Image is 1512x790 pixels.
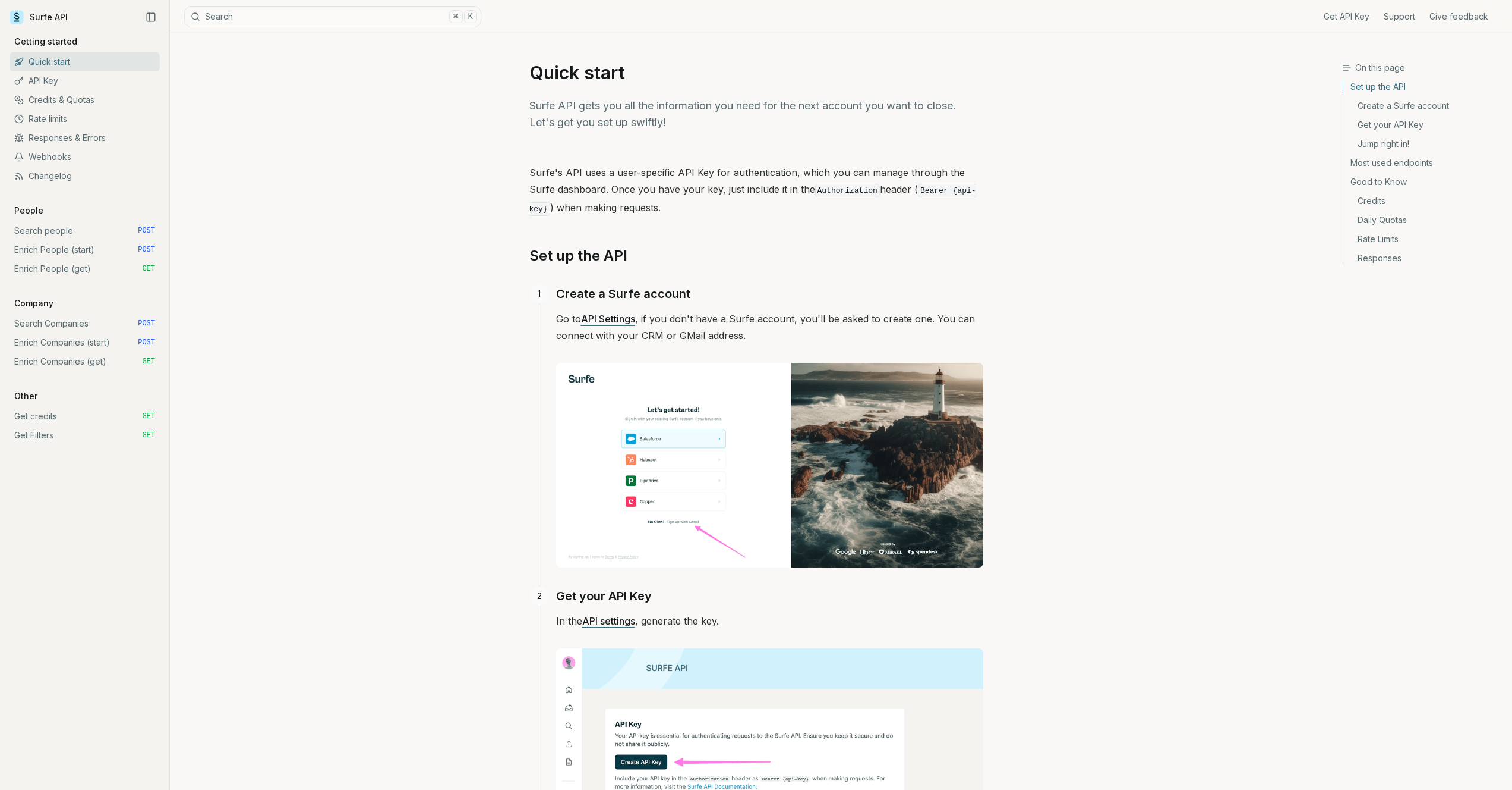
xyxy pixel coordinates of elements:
a: Webhooks [10,148,160,167]
span: POST [138,319,155,328]
p: Other [10,390,42,402]
a: Get API Key [1324,11,1369,23]
a: Enrich People (start) POST [10,240,160,259]
img: Image [556,363,983,568]
span: POST [138,226,155,236]
p: Surfe's API uses a user-specific API Key for authentication, which you can manage through the Sur... [529,164,983,218]
p: People [10,205,48,217]
a: Give feedback [1429,11,1488,23]
a: Surfe API [10,8,68,26]
a: Good to Know [1343,173,1502,192]
a: Set up the API [1343,81,1502,96]
a: Rate Limits [1343,230,1502,249]
a: Set up the API [529,246,627,265]
a: Search people POST [10,221,160,240]
a: Get your API Key [556,587,652,606]
p: Go to , if you don't have a Surfe account, you'll be asked to create one. You can connect with yo... [556,311,983,344]
kbd: K [464,10,477,23]
span: GET [142,264,155,274]
span: GET [142,412,155,421]
a: Rate limits [10,109,160,128]
p: Company [10,297,58,309]
span: POST [138,245,155,255]
a: Search Companies POST [10,314,160,333]
a: API Settings [581,313,635,325]
button: Search⌘K [184,6,481,27]
h3: On this page [1342,62,1502,74]
span: GET [142,357,155,366]
a: Support [1384,11,1415,23]
a: Credits [1343,192,1502,211]
a: API settings [582,615,635,627]
a: Get credits GET [10,407,160,426]
a: Get your API Key [1343,115,1502,134]
a: Daily Quotas [1343,211,1502,230]
button: Collapse Sidebar [142,8,160,26]
a: Credits & Quotas [10,90,160,109]
code: Authorization [815,184,880,197]
a: Enrich People (get) GET [10,259,160,278]
a: Create a Surfe account [1343,96,1502,115]
a: Enrich Companies (start) POST [10,333,160,352]
h1: Quick start [529,62,983,83]
a: Most used endpoints [1343,153,1502,173]
span: GET [142,431,155,440]
a: Quick start [10,52,160,71]
a: Enrich Companies (get) GET [10,352,160,371]
a: API Key [10,71,160,90]
a: Changelog [10,167,160,186]
p: Getting started [10,36,82,48]
a: Get Filters GET [10,426,160,445]
a: Jump right in! [1343,134,1502,153]
p: Surfe API gets you all the information you need for the next account you want to close. Let's get... [529,98,983,131]
a: Create a Surfe account [556,284,690,303]
span: POST [138,338,155,347]
a: Responses & Errors [10,128,160,148]
kbd: ⌘ [449,10,462,23]
a: Responses [1343,249,1502,264]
